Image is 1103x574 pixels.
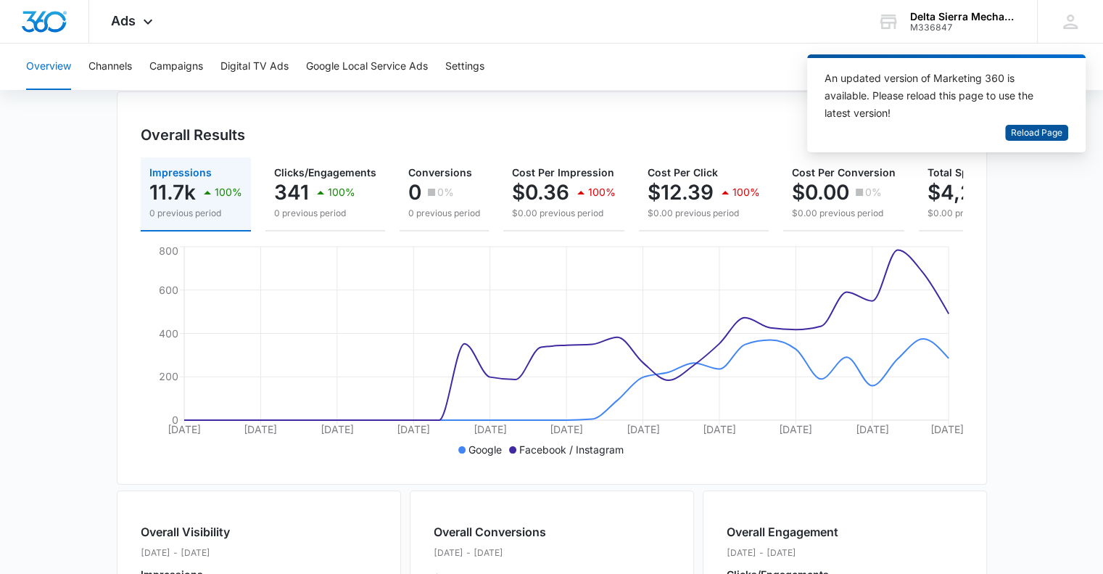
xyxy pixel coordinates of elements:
[159,284,178,296] tspan: 600
[1005,125,1068,142] button: Reload Page
[928,166,987,179] span: Total Spend
[648,166,718,179] span: Cost Per Click
[727,523,838,541] h2: Overall Engagement
[626,423,659,435] tspan: [DATE]
[928,207,1076,220] p: $0.00 previous period
[468,442,502,457] p: Google
[512,207,616,220] p: $0.00 previous period
[408,166,472,179] span: Conversions
[220,44,289,90] button: Digital TV Ads
[512,166,614,179] span: Cost Per Impression
[320,423,353,435] tspan: [DATE]
[168,423,201,435] tspan: [DATE]
[928,181,1030,204] p: $4,223.90
[732,187,760,197] p: 100%
[88,44,132,90] button: Channels
[215,187,242,197] p: 100%
[550,423,583,435] tspan: [DATE]
[159,244,178,256] tspan: 800
[792,166,896,179] span: Cost Per Conversion
[141,523,260,541] h2: Overall Visibility
[306,44,428,90] button: Google Local Service Ads
[274,207,376,220] p: 0 previous period
[437,187,454,197] p: 0%
[519,442,624,457] p: Facebook / Instagram
[111,13,136,28] span: Ads
[274,166,376,179] span: Clicks/Engagements
[865,187,882,197] p: 0%
[141,546,260,559] p: [DATE] - [DATE]
[648,207,760,220] p: $0.00 previous period
[26,44,71,90] button: Overview
[149,207,242,220] p: 0 previous period
[792,181,849,204] p: $0.00
[408,181,421,204] p: 0
[473,423,506,435] tspan: [DATE]
[648,181,714,204] p: $12.39
[397,423,430,435] tspan: [DATE]
[159,370,178,382] tspan: 200
[779,423,812,435] tspan: [DATE]
[445,44,484,90] button: Settings
[910,22,1016,33] div: account id
[408,207,480,220] p: 0 previous period
[910,11,1016,22] div: account name
[328,187,355,197] p: 100%
[141,124,245,146] h3: Overall Results
[434,523,546,541] h2: Overall Conversions
[727,546,838,559] p: [DATE] - [DATE]
[172,414,178,426] tspan: 0
[149,166,212,179] span: Impressions
[512,181,569,204] p: $0.36
[930,423,963,435] tspan: [DATE]
[1011,126,1062,140] span: Reload Page
[274,181,309,204] p: 341
[149,181,196,204] p: 11.7k
[702,423,735,435] tspan: [DATE]
[159,327,178,339] tspan: 400
[149,44,203,90] button: Campaigns
[825,70,1051,122] div: An updated version of Marketing 360 is available. Please reload this page to use the latest version!
[588,187,616,197] p: 100%
[434,546,546,559] p: [DATE] - [DATE]
[855,423,888,435] tspan: [DATE]
[792,207,896,220] p: $0.00 previous period
[244,423,277,435] tspan: [DATE]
